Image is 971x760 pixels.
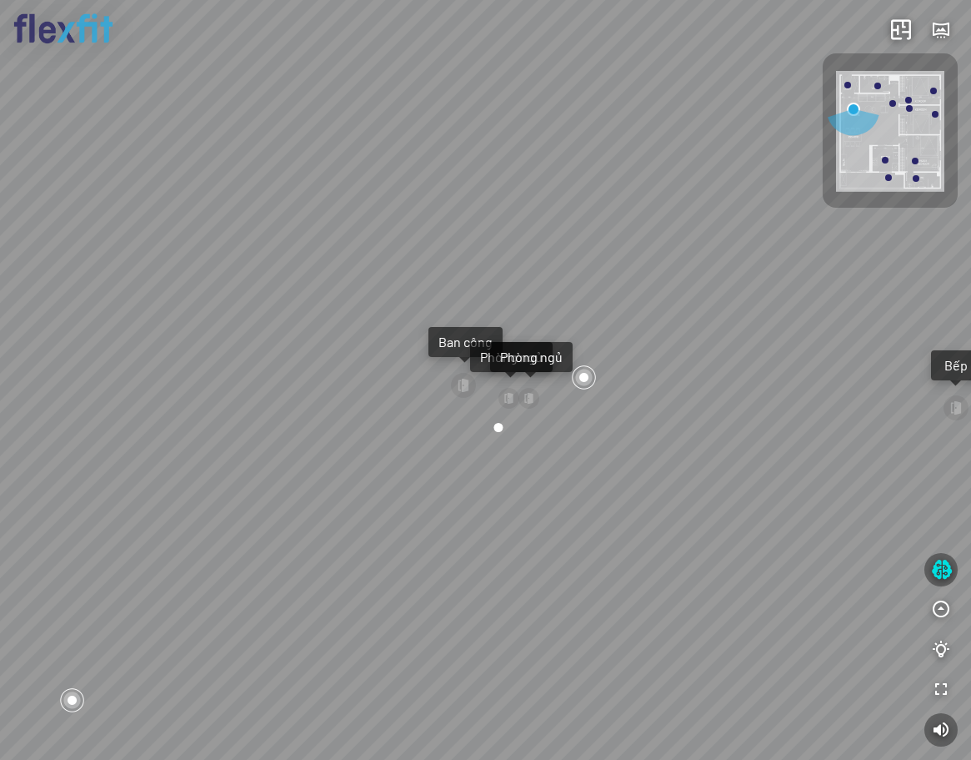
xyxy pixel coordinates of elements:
div: Phòng ngủ [500,349,563,365]
div: Phòng ngủ [480,349,543,365]
img: logo [13,13,113,44]
div: Bếp [941,357,971,374]
img: Flexfit_Apt1_M__JKL4XAWR2ATG.png [836,71,944,192]
div: Ban công [438,334,493,350]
